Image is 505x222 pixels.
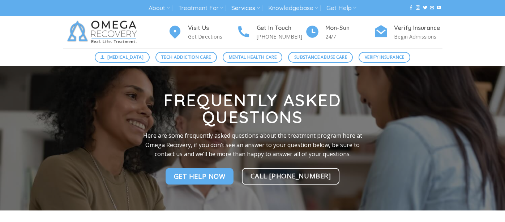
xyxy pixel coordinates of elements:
[161,54,211,61] span: Tech Addiction Care
[223,52,282,63] a: Mental Health Care
[178,1,223,15] a: Treatment For
[231,1,260,15] a: Services
[359,52,410,63] a: Verify Insurance
[325,32,374,41] p: 24/7
[229,54,277,61] span: Mental Health Care
[257,32,305,41] p: [PHONE_NUMBER]
[155,52,217,63] a: Tech Addiction Care
[63,16,144,48] img: Omega Recovery
[168,23,236,41] a: Visit Us Get Directions
[163,90,341,128] strong: Frequently Asked Questions
[251,170,331,181] span: CALL [PHONE_NUMBER]
[374,23,442,41] a: Verify Insurance Begin Admissions
[365,54,405,61] span: Verify Insurance
[394,32,442,41] p: Begin Admissions
[236,23,305,41] a: Get In Touch [PHONE_NUMBER]
[188,32,236,41] p: Get Directions
[174,171,226,181] span: Get Help Now
[430,5,434,10] a: Send us an email
[242,168,340,185] a: CALL [PHONE_NUMBER]
[166,168,234,185] a: Get Help Now
[423,5,427,10] a: Follow on Twitter
[288,52,353,63] a: Substance Abuse Care
[437,5,441,10] a: Follow on YouTube
[416,5,420,10] a: Follow on Instagram
[394,23,442,33] h4: Verify Insurance
[95,52,150,63] a: [MEDICAL_DATA]
[326,1,356,15] a: Get Help
[409,5,413,10] a: Follow on Facebook
[149,1,170,15] a: About
[136,131,370,159] p: Here are some frequently asked questions about the treatment program here at Omega Recovery, if y...
[294,54,347,61] span: Substance Abuse Care
[268,1,318,15] a: Knowledgebase
[107,54,144,61] span: [MEDICAL_DATA]
[325,23,374,33] h4: Mon-Sun
[257,23,305,33] h4: Get In Touch
[188,23,236,33] h4: Visit Us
